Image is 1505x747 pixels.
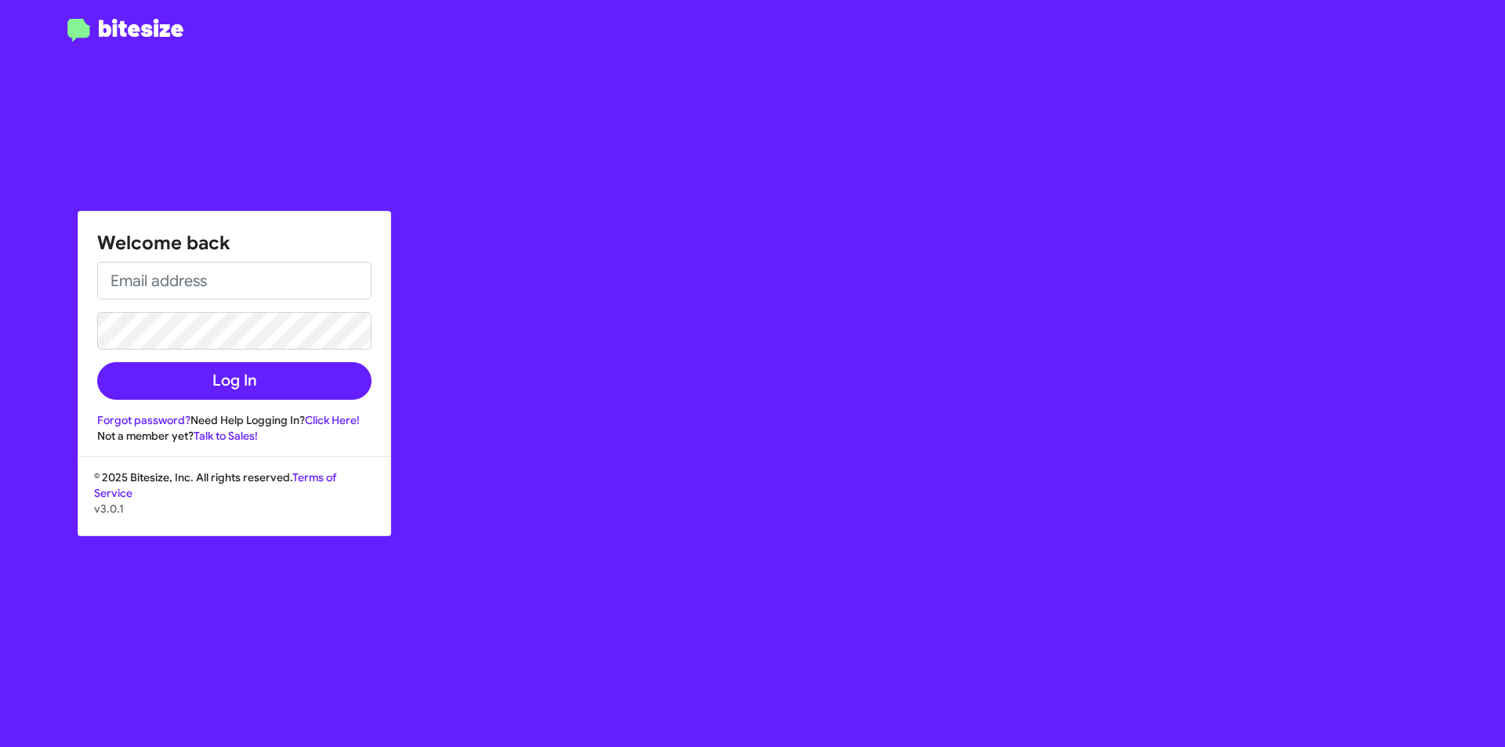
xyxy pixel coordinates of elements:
a: Talk to Sales! [194,429,258,443]
a: Forgot password? [97,413,190,427]
div: Need Help Logging In? [97,412,372,428]
a: Click Here! [305,413,360,427]
h1: Welcome back [97,230,372,256]
p: v3.0.1 [94,501,375,517]
div: © 2025 Bitesize, Inc. All rights reserved. [78,470,390,535]
button: Log In [97,362,372,400]
div: Not a member yet? [97,428,372,444]
input: Email address [97,262,372,299]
